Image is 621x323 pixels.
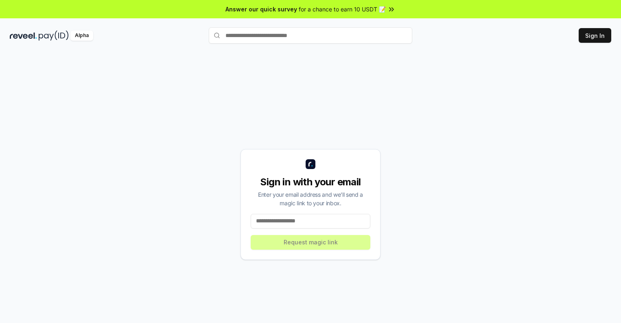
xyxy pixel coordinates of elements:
[306,159,315,169] img: logo_small
[251,190,370,207] div: Enter your email address and we’ll send a magic link to your inbox.
[10,31,37,41] img: reveel_dark
[299,5,386,13] span: for a chance to earn 10 USDT 📝
[225,5,297,13] span: Answer our quick survey
[39,31,69,41] img: pay_id
[251,176,370,189] div: Sign in with your email
[579,28,611,43] button: Sign In
[70,31,93,41] div: Alpha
